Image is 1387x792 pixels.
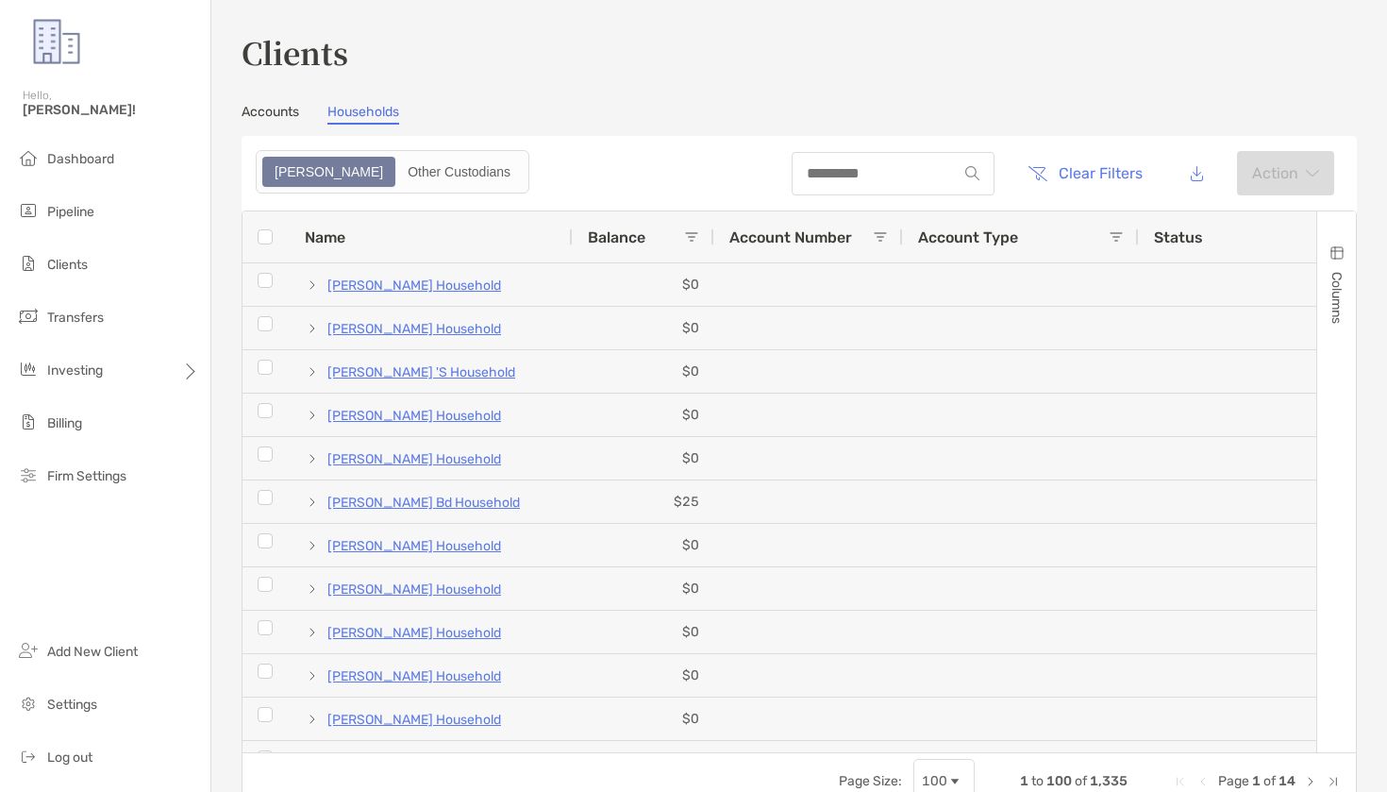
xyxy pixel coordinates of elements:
span: Balance [588,228,645,246]
span: 1 [1020,773,1028,789]
span: 100 [1046,773,1072,789]
img: arrow [1306,169,1319,178]
span: Dashboard [47,151,114,167]
div: Zoe [264,159,393,185]
a: [PERSON_NAME] 'S Household [327,361,515,384]
a: [PERSON_NAME] Household [327,578,501,601]
img: clients icon [17,252,40,275]
img: firm-settings icon [17,463,40,486]
span: Columns [1329,272,1345,324]
a: [PERSON_NAME] Household [327,274,501,297]
img: logout icon [17,745,40,767]
div: Other Custodians [397,159,521,185]
img: investing icon [17,358,40,380]
div: $0 [573,654,714,697]
span: 1 [1252,773,1261,789]
a: [PERSON_NAME] Household [327,621,501,645]
button: Clear Filters [1013,153,1157,194]
img: settings icon [17,692,40,715]
span: Account Number [729,228,852,246]
div: $0 [573,394,714,436]
a: [PERSON_NAME] Household [327,665,501,688]
span: Log out [47,750,92,766]
span: Investing [47,362,103,379]
div: $0 [573,611,714,653]
span: Transfers [47,310,104,326]
div: $0 [573,263,714,306]
span: to [1031,773,1044,789]
a: [PERSON_NAME] Household [327,534,501,558]
span: Billing [47,415,82,431]
img: pipeline icon [17,199,40,222]
div: Previous Page [1195,774,1211,789]
div: $0 [573,307,714,349]
a: [PERSON_NAME] Household [327,708,501,732]
span: Page [1218,773,1249,789]
div: Next Page [1303,774,1318,789]
div: First Page [1173,774,1188,789]
div: $25 [573,480,714,523]
a: [PERSON_NAME] Bd Household [327,491,520,514]
span: 14 [1278,773,1295,789]
a: Households [327,104,399,125]
img: input icon [965,166,979,180]
a: [PERSON_NAME] Household [327,447,501,471]
span: Status [1154,228,1203,246]
span: Account Type [918,228,1018,246]
a: Accounts [242,104,299,125]
span: 1,335 [1090,773,1128,789]
img: Zoe Logo [23,8,91,76]
span: Clients [47,257,88,273]
span: of [1075,773,1087,789]
span: Add New Client [47,644,138,660]
div: 100 [922,773,947,789]
span: Settings [47,697,97,713]
span: Name [305,228,345,246]
div: $0 [573,350,714,393]
div: Page Size: [839,773,902,789]
span: [PERSON_NAME]! [23,102,199,118]
img: billing icon [17,411,40,433]
h3: Clients [242,30,1357,74]
div: $0 [573,524,714,566]
div: $0 [573,698,714,740]
div: $0 [573,567,714,610]
div: Last Page [1326,774,1341,789]
img: add_new_client icon [17,639,40,662]
div: segmented control [256,150,529,194]
button: Actionarrow [1237,151,1334,195]
div: $0 [573,437,714,480]
span: Pipeline [47,204,94,220]
span: of [1263,773,1276,789]
a: [PERSON_NAME] Household [327,404,501,428]
span: Firm Settings [47,468,126,484]
img: transfers icon [17,305,40,328]
a: [PERSON_NAME] Household [327,317,501,341]
img: dashboard icon [17,146,40,169]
